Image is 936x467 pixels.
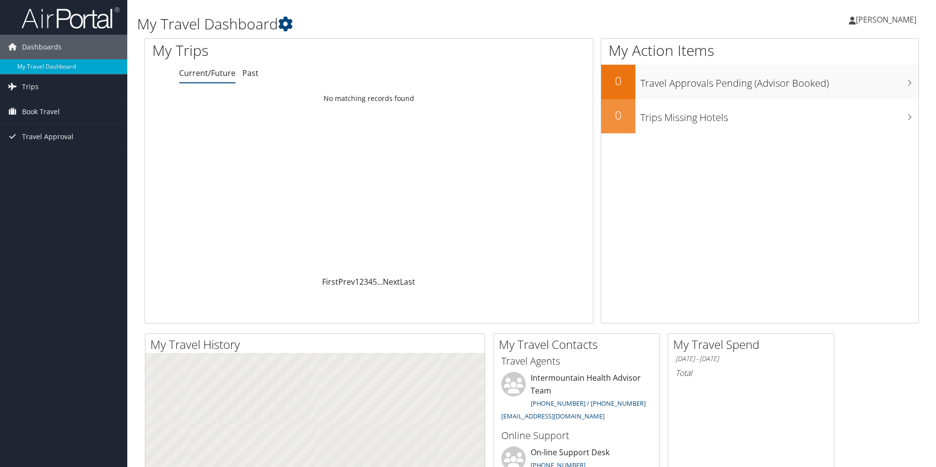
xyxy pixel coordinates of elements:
[640,106,918,124] h3: Trips Missing Hotels
[22,99,60,124] span: Book Travel
[400,276,415,287] a: Last
[849,5,926,34] a: [PERSON_NAME]
[22,124,73,149] span: Travel Approval
[373,276,377,287] a: 5
[501,429,652,442] h3: Online Support
[152,40,399,61] h1: My Trips
[364,276,368,287] a: 3
[322,276,338,287] a: First
[601,73,635,89] h2: 0
[531,399,646,408] a: [PHONE_NUMBER] / [PHONE_NUMBER]
[676,368,826,378] h6: Total
[368,276,373,287] a: 4
[601,40,918,61] h1: My Action Items
[496,372,657,424] li: Intermountain Health Advisor Team
[22,6,119,29] img: airportal-logo.png
[501,354,652,368] h3: Travel Agents
[137,14,663,34] h1: My Travel Dashboard
[355,276,359,287] a: 1
[601,99,918,133] a: 0Trips Missing Hotels
[145,90,593,107] td: No matching records found
[383,276,400,287] a: Next
[22,74,39,99] span: Trips
[338,276,355,287] a: Prev
[676,354,826,364] h6: [DATE] - [DATE]
[359,276,364,287] a: 2
[501,412,605,420] a: [EMAIL_ADDRESS][DOMAIN_NAME]
[856,14,916,25] span: [PERSON_NAME]
[640,72,918,90] h3: Travel Approvals Pending (Advisor Booked)
[150,336,485,353] h2: My Travel History
[179,68,235,78] a: Current/Future
[601,65,918,99] a: 0Travel Approvals Pending (Advisor Booked)
[22,35,62,59] span: Dashboards
[601,107,635,123] h2: 0
[673,336,834,353] h2: My Travel Spend
[242,68,258,78] a: Past
[499,336,659,353] h2: My Travel Contacts
[377,276,383,287] span: …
